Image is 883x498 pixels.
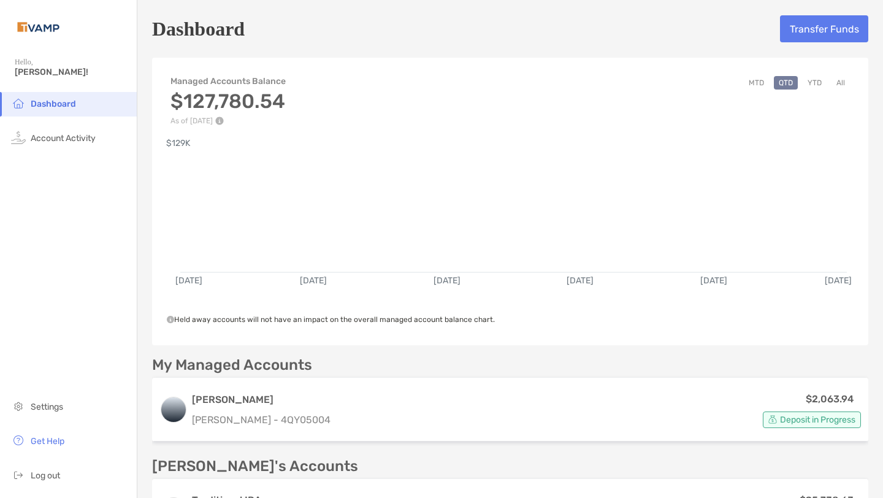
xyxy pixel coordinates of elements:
button: Transfer Funds [780,15,868,42]
img: logout icon [11,467,26,482]
text: [DATE] [434,275,461,286]
text: [DATE] [567,275,594,286]
h5: Dashboard [152,15,245,43]
span: Log out [31,470,60,481]
text: [DATE] [300,275,327,286]
img: get-help icon [11,433,26,448]
button: MTD [744,76,769,90]
button: QTD [774,76,798,90]
img: activity icon [11,130,26,145]
span: Account Activity [31,133,96,144]
img: Zoe Logo [15,5,62,49]
h3: $127,780.54 [170,90,286,113]
p: [PERSON_NAME]'s Accounts [152,459,358,474]
text: [DATE] [825,275,852,286]
span: Get Help [31,436,64,446]
p: My Managed Accounts [152,358,312,373]
img: settings icon [11,399,26,413]
span: Held away accounts will not have an impact on the overall managed account balance chart. [167,315,495,324]
h4: Managed Accounts Balance [170,76,286,86]
text: $129K [166,138,191,148]
p: As of [DATE] [170,117,286,125]
span: [PERSON_NAME]! [15,67,129,77]
span: Settings [31,402,63,412]
text: [DATE] [175,275,202,286]
img: logo account [161,397,186,422]
button: All [831,76,850,90]
span: Dashboard [31,99,76,109]
img: Performance Info [215,117,224,125]
p: $2,063.94 [806,391,854,407]
p: [PERSON_NAME] - 4QY05004 [192,412,331,427]
text: [DATE] [700,275,727,286]
span: Deposit in Progress [780,416,855,423]
img: household icon [11,96,26,110]
img: Account Status icon [768,415,777,424]
button: YTD [803,76,827,90]
h3: [PERSON_NAME] [192,393,331,407]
